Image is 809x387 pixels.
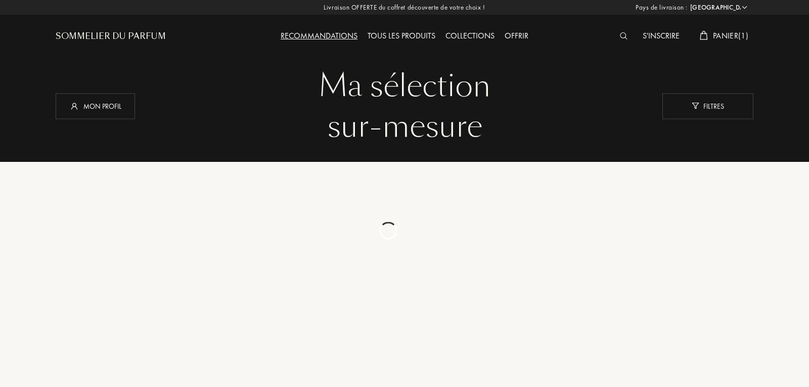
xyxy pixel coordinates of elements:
a: Sommelier du Parfum [56,30,166,42]
a: Tous les produits [363,30,440,41]
div: Offrir [500,30,533,43]
div: S'inscrire [638,30,685,43]
div: Filtres [662,93,753,119]
a: S'inscrire [638,30,685,41]
div: Recommandations [276,30,363,43]
div: Tous les produits [363,30,440,43]
div: sur-mesure [63,106,746,147]
a: Offrir [500,30,533,41]
span: Pays de livraison : [636,3,688,13]
div: Ma sélection [63,66,746,106]
a: Collections [440,30,500,41]
img: profil_icn_w.svg [69,101,79,111]
img: search_icn_white.svg [620,32,627,39]
div: Collections [440,30,500,43]
span: Panier ( 1 ) [713,30,748,41]
img: new_filter_w.svg [692,103,699,109]
div: Mon profil [56,93,135,119]
img: cart_white.svg [700,31,708,40]
a: Recommandations [276,30,363,41]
